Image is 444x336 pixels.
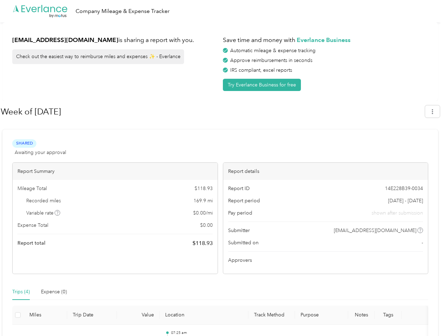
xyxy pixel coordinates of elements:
th: Purpose [295,306,348,325]
span: Approvers [228,257,252,264]
h1: Week of September 15 2025 [1,103,420,120]
th: Miles [24,306,67,325]
span: Mileage Total [17,185,47,192]
span: $ 118.93 [192,239,213,247]
span: Report total [17,239,45,247]
strong: [EMAIL_ADDRESS][DOMAIN_NAME] [12,36,118,43]
span: Awaiting your approval [15,149,66,156]
span: Pay period [228,209,252,217]
span: Submitted on [228,239,259,246]
strong: Everlance Business [297,36,351,43]
span: 14E228B39-0034 [385,185,423,192]
span: Submitter [228,227,250,234]
span: $ 0.00 / mi [193,209,213,217]
div: Check out the easiest way to reimburse miles and expenses ✨ - Everlance [12,49,184,64]
span: 169.9 mi [193,197,213,204]
div: Trips (4) [12,288,30,296]
span: [DATE] - [DATE] [388,197,423,204]
th: Trip Date [67,306,117,325]
div: Report details [223,163,428,180]
span: Report ID [228,185,250,192]
h1: Save time and money with [223,36,429,44]
span: shown after submission [372,209,423,217]
th: Track Method [248,306,295,325]
span: $ 118.93 [195,185,213,192]
span: Recorded miles [26,197,61,204]
span: Expense Total [17,222,48,229]
div: Expense (0) [41,288,67,296]
div: Report Summary [13,163,218,180]
span: Shared [12,139,36,147]
h1: is sharing a report with you. [12,36,218,44]
th: Value [117,306,160,325]
span: [EMAIL_ADDRESS][DOMAIN_NAME] [334,227,416,234]
th: Notes [348,306,375,325]
span: Automatic mileage & expense tracking [230,48,316,54]
th: Tags [375,306,401,325]
th: Location [160,306,248,325]
p: 07:25 am [171,330,243,335]
div: Company Mileage & Expense Tracker [76,7,170,16]
span: Report period [228,197,260,204]
button: Try Everlance Business for free [223,79,301,91]
span: IRS compliant, excel reports [230,67,292,73]
span: $ 0.00 [200,222,213,229]
span: - [422,239,423,246]
span: Approve reimbursements in seconds [230,57,312,63]
span: Variable rate [26,209,61,217]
